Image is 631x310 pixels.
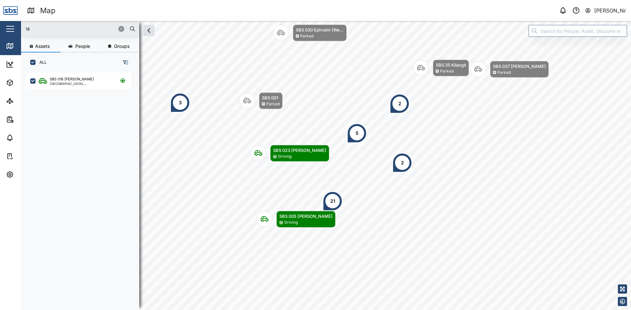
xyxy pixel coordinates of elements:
[179,99,182,106] div: 3
[239,93,283,109] div: Map marker
[17,97,33,105] div: Sites
[284,219,298,226] div: Driving
[436,62,466,68] div: SBS 35 Kilangit
[17,171,40,178] div: Settings
[26,70,139,305] div: grid
[347,123,367,143] div: Map marker
[296,27,344,33] div: SBS 030 Ephraim (We...
[594,7,626,15] div: [PERSON_NAME]
[470,61,549,78] div: Map marker
[497,70,511,76] div: Parked
[250,145,329,162] div: Map marker
[330,197,335,205] div: 21
[390,94,409,114] div: Map marker
[413,60,469,76] div: Map marker
[35,60,47,65] label: ALL
[35,44,50,49] span: Assets
[257,211,336,228] div: Map marker
[50,76,94,82] div: SBS 018 [PERSON_NAME]
[50,82,112,85] div: [GEOGRAPHIC_DATA], [GEOGRAPHIC_DATA]
[17,153,35,160] div: Tasks
[17,134,37,141] div: Alarms
[262,94,280,101] div: SBS 001
[273,147,326,154] div: SBS 023 [PERSON_NAME]
[300,33,314,39] div: Parked
[279,213,333,219] div: SBS 005 [PERSON_NAME]
[3,3,18,18] img: Main Logo
[392,153,412,173] div: Map marker
[25,24,135,34] input: Search assets or drivers
[278,154,292,160] div: Driving
[17,42,32,50] div: Map
[528,25,627,37] input: Search by People, Asset, Geozone or Place
[323,191,342,211] div: Map marker
[40,5,56,16] div: Map
[75,44,90,49] span: People
[493,63,546,70] div: SBS 037 [PERSON_NAME]
[170,93,190,113] div: Map marker
[273,25,347,41] div: Map marker
[17,116,39,123] div: Reports
[17,61,47,68] div: Dashboard
[114,44,129,49] span: Groups
[356,130,359,137] div: 5
[440,68,454,74] div: Parked
[266,101,280,107] div: Parked
[21,21,631,310] canvas: Map
[17,79,37,86] div: Assets
[398,100,401,107] div: 2
[401,159,404,166] div: 2
[585,6,626,15] button: [PERSON_NAME]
